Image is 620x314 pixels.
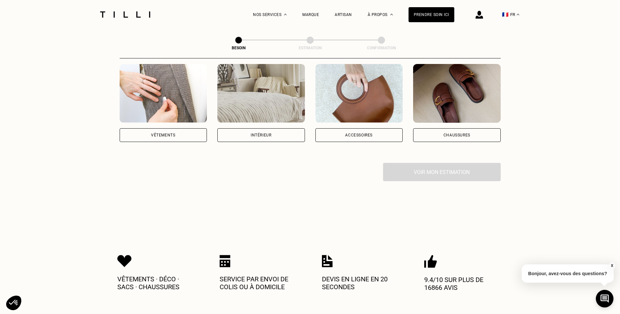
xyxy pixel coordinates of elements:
[120,64,207,123] img: Vêtements
[424,255,437,268] img: Icon
[220,275,298,291] p: Service par envoi de colis ou à domicile
[284,14,287,15] img: Menu déroulant
[424,276,503,291] p: 9.4/10 sur plus de 16866 avis
[390,14,393,15] img: Menu déroulant à propos
[98,11,153,18] img: Logo du service de couturière Tilli
[117,275,196,291] p: Vêtements · Déco · Sacs · Chaussures
[217,64,305,123] img: Intérieur
[206,46,271,50] div: Besoin
[502,11,509,18] span: 🇫🇷
[444,133,470,137] div: Chaussures
[117,255,132,267] img: Icon
[409,7,454,22] a: Prendre soin ici
[151,133,175,137] div: Vêtements
[349,46,414,50] div: Confirmation
[322,255,333,267] img: Icon
[517,14,519,15] img: menu déroulant
[609,262,615,269] button: X
[277,46,343,50] div: Estimation
[476,11,483,19] img: icône connexion
[522,264,614,283] p: Bonjour, avez-vous des questions?
[315,64,403,123] img: Accessoires
[220,255,230,267] img: Icon
[302,12,319,17] a: Marque
[335,12,352,17] a: Artisan
[413,64,501,123] img: Chaussures
[251,133,271,137] div: Intérieur
[345,133,373,137] div: Accessoires
[322,275,400,291] p: Devis en ligne en 20 secondes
